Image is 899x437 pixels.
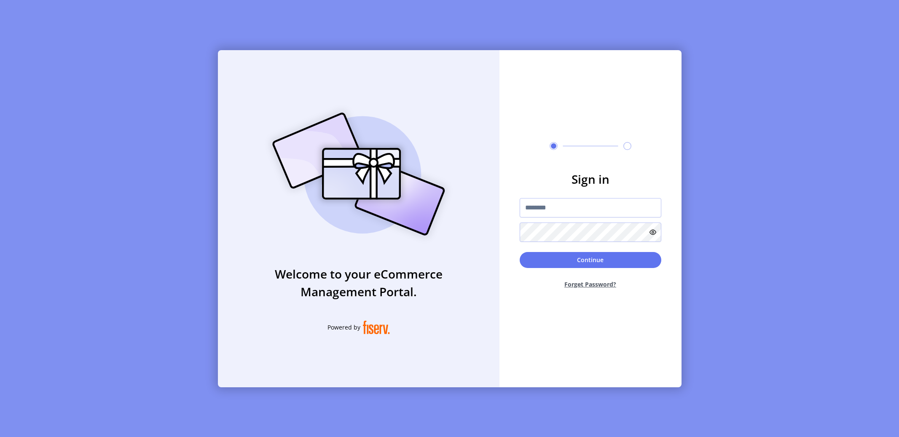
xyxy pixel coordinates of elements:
button: Forget Password? [520,273,661,295]
span: Powered by [327,323,360,332]
h3: Sign in [520,170,661,188]
img: card_Illustration.svg [260,103,458,245]
h3: Welcome to your eCommerce Management Portal. [218,265,499,300]
button: Continue [520,252,661,268]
